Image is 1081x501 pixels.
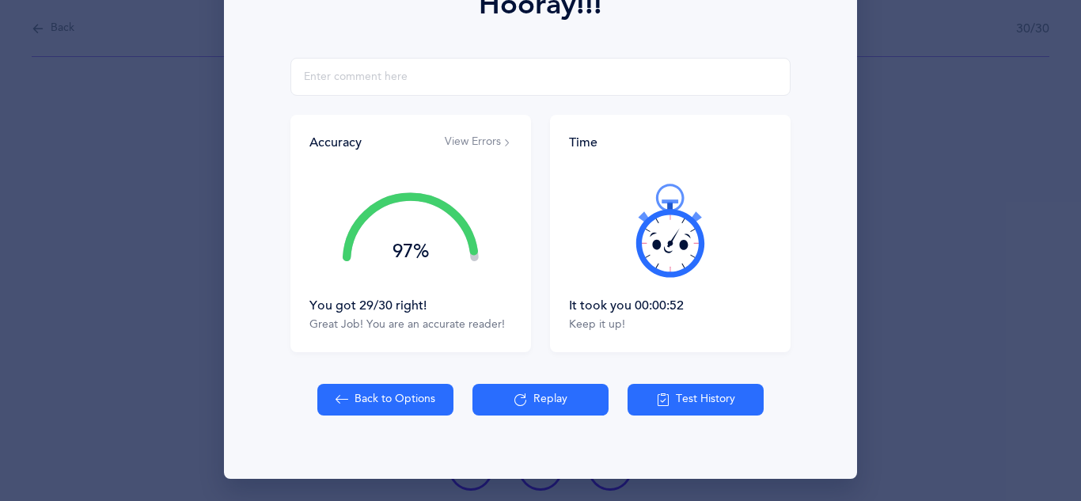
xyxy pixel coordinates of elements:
[309,317,512,333] div: Great Job! You are an accurate reader!
[569,317,772,333] div: Keep it up!
[309,134,362,151] div: Accuracy
[343,242,479,261] div: 97%
[569,297,772,314] div: It took you 00:00:52
[290,58,791,96] input: Enter comment here
[569,134,772,151] div: Time
[445,135,512,150] button: View Errors
[317,384,453,416] button: Back to Options
[472,384,609,416] button: Replay
[628,384,764,416] button: Test History
[309,297,512,314] div: You got 29/30 right!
